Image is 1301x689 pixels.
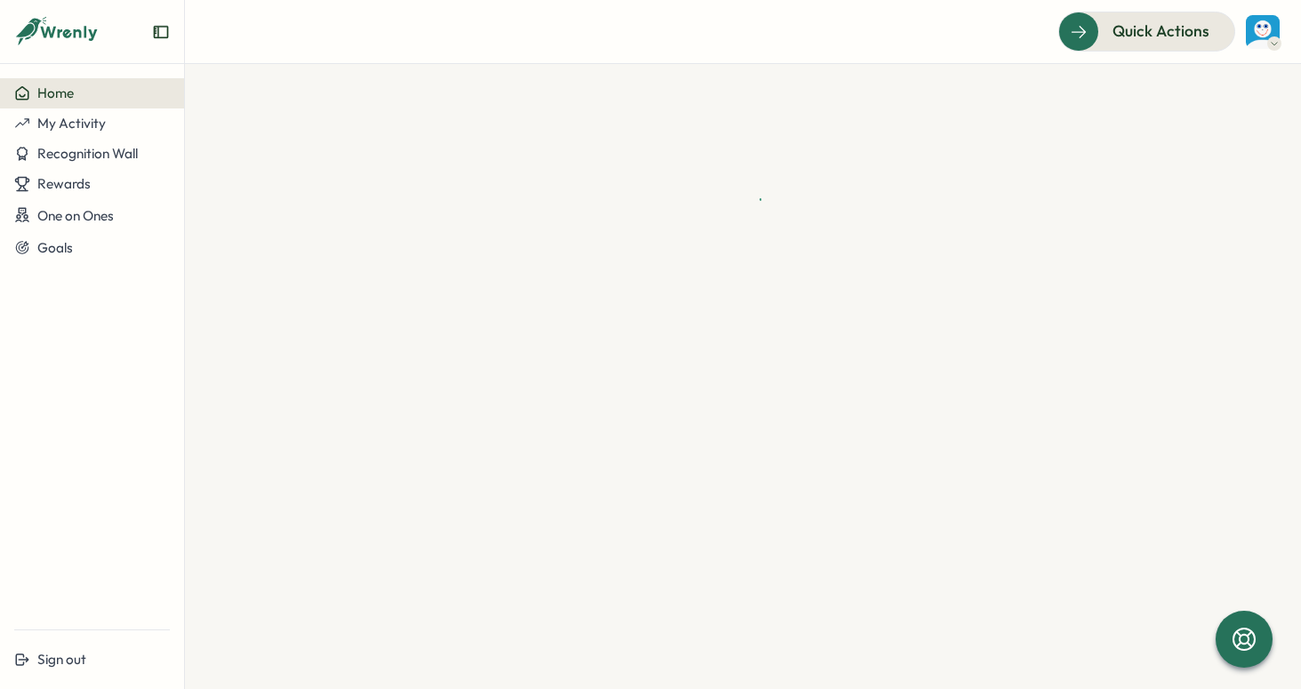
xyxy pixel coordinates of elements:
[1112,20,1209,43] span: Quick Actions
[1246,15,1280,49] img: Sarah Keller
[37,115,106,132] span: My Activity
[37,84,74,101] span: Home
[152,23,170,41] button: Expand sidebar
[37,145,138,162] span: Recognition Wall
[37,651,86,668] span: Sign out
[37,239,73,256] span: Goals
[37,206,114,223] span: One on Ones
[1058,12,1235,51] button: Quick Actions
[37,175,91,192] span: Rewards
